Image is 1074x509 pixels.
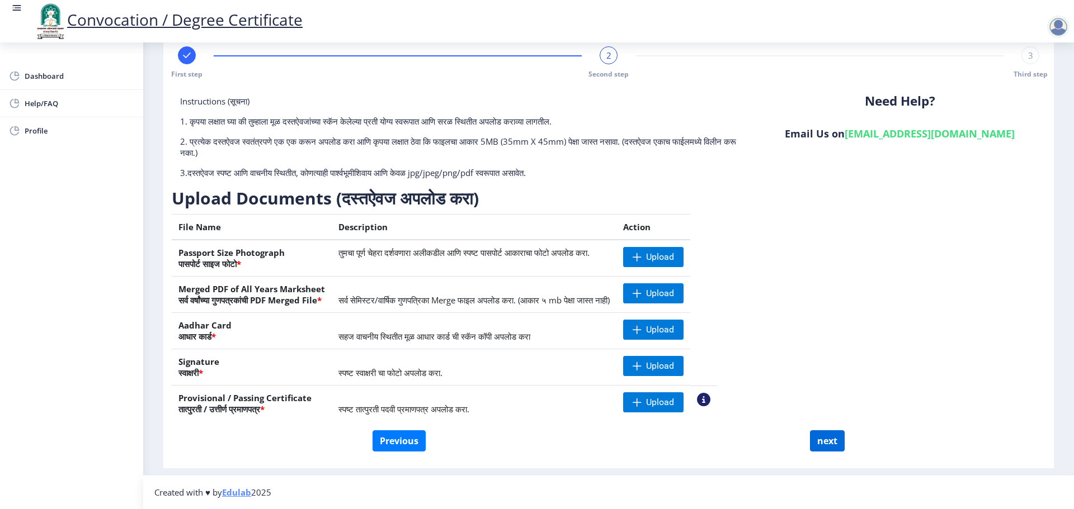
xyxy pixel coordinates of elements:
h3: Upload Documents (दस्तऐवज अपलोड करा) [172,187,717,210]
span: सर्व सेमिस्टर/वार्षिक गुणपत्रिका Merge फाइल अपलोड करा. (आकार ५ mb पेक्षा जास्त नाही) [338,294,610,306]
span: 2 [606,50,611,61]
th: Action [616,215,690,240]
button: next [810,430,845,451]
span: सहज वाचनीय स्थितीत मूळ आधार कार्ड ची स्कॅन कॉपी अपलोड करा [338,331,530,342]
span: 3 [1028,50,1033,61]
img: logo [34,2,67,40]
span: First step [171,69,202,79]
span: Created with ♥ by 2025 [154,487,271,498]
span: स्पष्ट तात्पुरती पदवी प्रमाणपत्र अपलोड करा. [338,403,469,415]
th: Merged PDF of All Years Marksheet सर्व वर्षांच्या गुणपत्रकांची PDF Merged File [172,277,332,313]
button: Previous [373,430,426,451]
a: Convocation / Degree Certificate [34,9,303,30]
span: Instructions (सूचना) [180,96,249,107]
th: Signature स्वाक्षरी [172,349,332,386]
th: Description [332,215,616,240]
span: Dashboard [25,69,134,83]
p: 3.दस्तऐवज स्पष्ट आणि वाचनीय स्थितीत, कोणत्याही पार्श्वभूमीशिवाय आणि केवळ jpg/jpeg/png/pdf स्वरूपा... [180,167,746,178]
th: Provisional / Passing Certificate तात्पुरती / उत्तीर्ण प्रमाणपत्र [172,386,332,422]
th: File Name [172,215,332,240]
span: Upload [646,251,674,263]
a: [EMAIL_ADDRESS][DOMAIN_NAME] [845,127,1015,140]
nb-action: View Sample PDC [697,393,710,406]
span: Third step [1014,69,1048,79]
p: 2. प्रत्येक दस्तऐवज स्वतंत्रपणे एक एक करून अपलोड करा आणि कृपया लक्षात ठेवा कि फाइलचा आकार 5MB (35... [180,136,746,158]
th: Passport Size Photograph पासपोर्ट साइज फोटो [172,240,332,277]
span: स्पष्ट स्वाक्षरी चा फोटो अपलोड करा. [338,367,442,378]
span: Upload [646,288,674,299]
span: Profile [25,124,134,137]
span: Upload [646,324,674,335]
span: Second step [588,69,629,79]
span: Help/FAQ [25,97,134,110]
h6: Email Us on [762,127,1037,140]
a: Edulab [222,487,251,498]
th: Aadhar Card आधार कार्ड [172,313,332,349]
p: 1. कृपया लक्षात घ्या की तुम्हाला मूळ दस्तऐवजांच्या स्कॅन केलेल्या प्रती योग्य स्वरूपात आणि सरळ स्... [180,116,746,127]
b: Need Help? [865,92,935,110]
span: Upload [646,360,674,372]
span: Upload [646,397,674,408]
td: तुमचा पूर्ण चेहरा दर्शवणारा अलीकडील आणि स्पष्ट पासपोर्ट आकाराचा फोटो अपलोड करा. [332,240,616,277]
